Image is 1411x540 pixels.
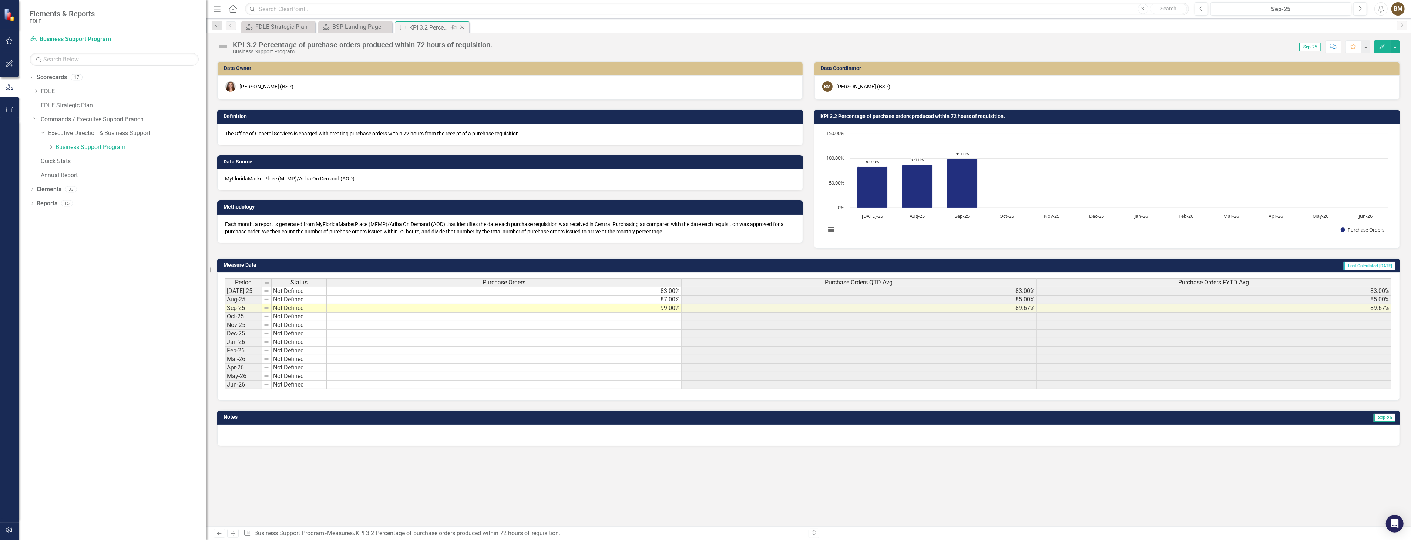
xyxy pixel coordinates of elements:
a: Annual Report [41,171,206,180]
span: Purchase Orders [483,279,525,286]
div: KPI 3.2 Percentage of purchase orders produced within 72 hours of requisition. [356,530,560,537]
td: Not Defined [272,372,327,381]
td: Not Defined [272,296,327,304]
img: 8DAGhfEEPCf229AAAAAElFTkSuQmCC [263,365,269,371]
h3: KPI 3.2 Percentage of purchase orders produced within 72 hours of requisition. [820,114,1396,119]
td: Not Defined [272,330,327,338]
td: Not Defined [272,355,327,364]
h3: Measure Data [224,262,675,268]
div: 33 [65,186,77,192]
td: Not Defined [272,304,327,313]
a: Scorecards [37,73,67,82]
td: Jun-26 [225,381,262,389]
a: Measures [327,530,353,537]
img: Julia Lycett [225,81,236,92]
span: Search [1160,6,1176,11]
div: Open Intercom Messenger [1386,515,1404,533]
path: Jul-25, 83. Purchase Orders. [857,166,888,208]
text: Jan-26 [1134,213,1148,219]
span: Sep-25 [1374,414,1395,422]
img: 8DAGhfEEPCf229AAAAAElFTkSuQmCC [263,339,269,345]
text: Sep-25 [955,213,970,219]
h3: Notes [224,414,673,420]
td: 99.00% [327,304,682,313]
a: Business Support Program [30,35,122,44]
td: Nov-25 [225,321,262,330]
a: Executive Direction & Business Support [48,129,206,138]
img: 8DAGhfEEPCf229AAAAAElFTkSuQmCC [263,373,269,379]
text: 87.00% [911,157,924,162]
p: MyFloridaMarketPlace (MFMP)/Ariba On Demand (AOD) [225,175,795,182]
td: Not Defined [272,313,327,321]
span: Purchase Orders QTD Avg [825,279,893,286]
div: KPI 3.2 Percentage of purchase orders produced within 72 hours of requisition. [409,23,449,32]
div: BSP Landing Page [332,22,390,31]
input: Search ClearPoint... [245,3,1189,16]
td: Apr-26 [225,364,262,372]
td: 87.00% [327,296,682,304]
text: 150.00% [826,130,844,136]
text: Aug-25 [910,213,925,219]
img: 8DAGhfEEPCf229AAAAAElFTkSuQmCC [263,322,269,328]
button: Sep-25 [1210,2,1351,16]
h3: Data Coordinator [821,65,1396,71]
td: Not Defined [272,287,327,296]
text: 50.00% [829,179,844,186]
span: Status [290,279,308,286]
h3: Definition [224,114,799,119]
div: Sep-25 [1213,5,1349,14]
a: Business Support Program [56,143,206,152]
img: 8DAGhfEEPCf229AAAAAElFTkSuQmCC [263,297,269,303]
td: Not Defined [272,347,327,355]
img: 8DAGhfEEPCf229AAAAAElFTkSuQmCC [263,288,269,294]
path: Sep-25, 99. Purchase Orders. [947,159,978,208]
td: Not Defined [272,381,327,389]
img: ClearPoint Strategy [4,8,17,21]
p: The Office of General Services is charged with creating purchase orders within 72 hours from the ... [225,130,795,137]
text: 83.00% [866,159,879,164]
text: Purchase Orders [1348,226,1384,233]
td: Jan-26 [225,338,262,347]
a: FDLE [41,87,206,96]
td: 89.67% [682,304,1037,313]
text: Dec-25 [1089,213,1104,219]
span: Sep-25 [1299,43,1321,51]
td: Sep-25 [225,304,262,313]
span: Period [235,279,252,286]
img: 8DAGhfEEPCf229AAAAAElFTkSuQmCC [264,280,270,286]
div: [PERSON_NAME] (BSP) [239,83,293,90]
img: 8DAGhfEEPCf229AAAAAElFTkSuQmCC [263,356,269,362]
a: Reports [37,199,57,208]
div: FDLE Strategic Plan [255,22,313,31]
text: 0% [838,204,844,211]
path: Aug-25, 87. Purchase Orders. [902,165,933,208]
a: Elements [37,185,61,194]
td: Mar-26 [225,355,262,364]
div: 15 [61,200,73,206]
td: Oct-25 [225,313,262,321]
img: 8DAGhfEEPCf229AAAAAElFTkSuQmCC [263,314,269,320]
text: Apr-26 [1269,213,1283,219]
div: [PERSON_NAME] (BSP) [836,83,890,90]
p: Each month, a report is generated from MyFloridaMarketPlace (MFMP)/Ariba On Demand (AOD) that ide... [225,220,795,235]
input: Search Below... [30,53,199,66]
a: FDLE Strategic Plan [41,101,206,110]
img: 8DAGhfEEPCf229AAAAAElFTkSuQmCC [263,331,269,337]
td: 83.00% [1037,287,1391,296]
div: Chart. Highcharts interactive chart. [822,130,1392,241]
text: 99.00% [956,151,969,156]
div: KPI 3.2 Percentage of purchase orders produced within 72 hours of requisition. [233,41,493,49]
td: 85.00% [682,296,1037,304]
div: » » [243,529,803,538]
text: 100.00% [826,155,844,161]
text: May-26 [1313,213,1329,219]
svg: Interactive chart [822,130,1392,241]
h3: Data Owner [224,65,799,71]
div: BM [822,81,833,92]
img: Not Defined [217,41,229,53]
td: Not Defined [272,338,327,347]
img: 8DAGhfEEPCf229AAAAAElFTkSuQmCC [263,348,269,354]
td: Aug-25 [225,296,262,304]
a: Business Support Program [254,530,324,537]
td: Dec-25 [225,330,262,338]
